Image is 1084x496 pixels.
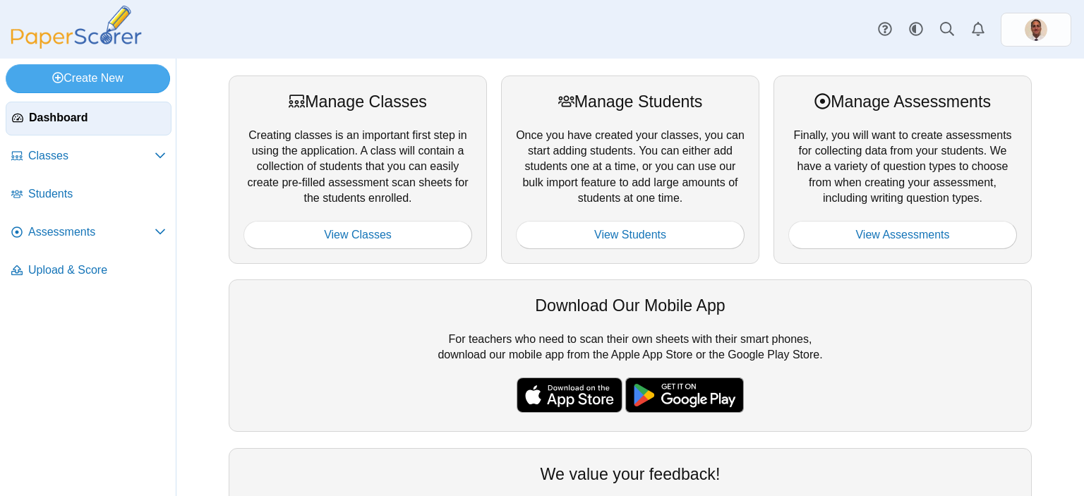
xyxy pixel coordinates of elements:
a: View Students [516,221,745,249]
div: Manage Assessments [788,90,1017,113]
span: Classes [28,148,155,164]
a: Dashboard [6,102,171,135]
img: ps.Ni4pAljhT6U1C40V [1025,18,1047,41]
span: Upload & Score [28,262,166,278]
div: We value your feedback! [243,463,1017,485]
div: Download Our Mobile App [243,294,1017,317]
div: Finally, you will want to create assessments for collecting data from your students. We have a va... [773,75,1032,264]
span: jeremy necaise [1025,18,1047,41]
a: Students [6,178,171,212]
a: Alerts [963,14,994,45]
a: View Assessments [788,221,1017,249]
a: Create New [6,64,170,92]
a: ps.Ni4pAljhT6U1C40V [1001,13,1071,47]
span: Students [28,186,166,202]
a: View Classes [243,221,472,249]
a: PaperScorer [6,39,147,51]
div: Once you have created your classes, you can start adding students. You can either add students on... [501,75,759,264]
a: Upload & Score [6,254,171,288]
div: Manage Classes [243,90,472,113]
img: google-play-badge.png [625,377,744,413]
div: Creating classes is an important first step in using the application. A class will contain a coll... [229,75,487,264]
span: Assessments [28,224,155,240]
span: Dashboard [29,110,165,126]
a: Classes [6,140,171,174]
div: Manage Students [516,90,745,113]
img: apple-store-badge.svg [517,377,622,413]
img: PaperScorer [6,6,147,49]
a: Assessments [6,216,171,250]
div: For teachers who need to scan their own sheets with their smart phones, download our mobile app f... [229,279,1032,432]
